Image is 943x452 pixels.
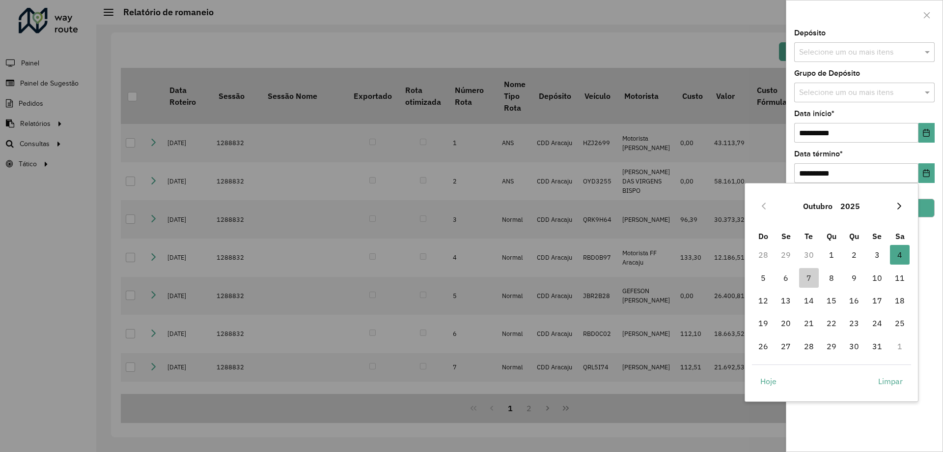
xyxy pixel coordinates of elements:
span: 20 [776,313,796,333]
span: 3 [867,245,887,265]
td: 20 [775,312,797,334]
td: 8 [820,267,843,289]
span: 24 [867,313,887,333]
td: 19 [752,312,775,334]
span: 19 [753,313,773,333]
span: 1 [822,245,841,265]
td: 24 [866,312,888,334]
button: Next Month [891,198,907,214]
td: 3 [866,243,888,266]
td: 7 [797,267,820,289]
span: Hoje [760,375,777,387]
span: Qu [827,231,836,241]
span: 18 [890,291,910,310]
label: Depósito [794,27,826,39]
span: 22 [822,313,841,333]
span: 9 [844,268,864,288]
span: 2 [844,245,864,265]
span: 11 [890,268,910,288]
span: 6 [776,268,796,288]
button: Hoje [752,371,785,391]
button: Choose Year [836,194,864,218]
td: 9 [843,267,865,289]
td: 4 [888,243,911,266]
span: 5 [753,268,773,288]
span: 21 [799,313,819,333]
label: Data início [794,108,834,120]
td: 10 [866,267,888,289]
span: Se [781,231,791,241]
span: 12 [753,291,773,310]
span: 16 [844,291,864,310]
span: Qu [849,231,859,241]
td: 5 [752,267,775,289]
td: 16 [843,289,865,312]
td: 30 [797,243,820,266]
span: 7 [799,268,819,288]
td: 2 [843,243,865,266]
span: 26 [753,336,773,356]
span: Te [804,231,813,241]
label: Grupo de Depósito [794,67,860,79]
span: Do [758,231,768,241]
td: 30 [843,335,865,358]
span: 29 [822,336,841,356]
button: Previous Month [756,198,772,214]
td: 1 [820,243,843,266]
td: 17 [866,289,888,312]
span: 14 [799,291,819,310]
span: 23 [844,313,864,333]
div: Choose Date [745,183,918,401]
td: 27 [775,335,797,358]
td: 1 [888,335,911,358]
span: 15 [822,291,841,310]
td: 6 [775,267,797,289]
button: Choose Month [799,194,836,218]
span: 8 [822,268,841,288]
td: 15 [820,289,843,312]
td: 31 [866,335,888,358]
span: 17 [867,291,887,310]
td: 29 [775,243,797,266]
td: 13 [775,289,797,312]
span: 28 [799,336,819,356]
button: Limpar [870,371,911,391]
td: 12 [752,289,775,312]
label: Data término [794,148,843,160]
td: 28 [752,243,775,266]
td: 28 [797,335,820,358]
span: Se [872,231,882,241]
td: 26 [752,335,775,358]
td: 25 [888,312,911,334]
span: 30 [844,336,864,356]
td: 22 [820,312,843,334]
span: 31 [867,336,887,356]
button: Choose Date [918,123,935,143]
td: 23 [843,312,865,334]
span: 13 [776,291,796,310]
td: 11 [888,267,911,289]
td: 14 [797,289,820,312]
span: 25 [890,313,910,333]
button: Choose Date [918,163,935,183]
span: Limpar [878,375,903,387]
td: 18 [888,289,911,312]
span: 27 [776,336,796,356]
td: 21 [797,312,820,334]
span: 4 [890,245,910,265]
span: 10 [867,268,887,288]
td: 29 [820,335,843,358]
span: Sa [895,231,905,241]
